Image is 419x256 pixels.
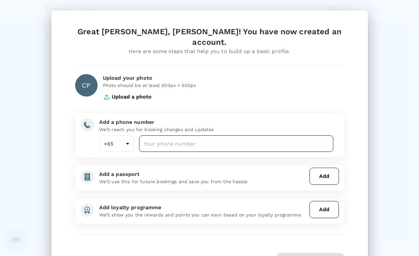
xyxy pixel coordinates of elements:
[75,47,344,55] div: Here are some steps that help you to build up a basic profile.
[310,201,339,218] button: Add
[310,168,339,185] button: Add
[103,89,152,105] button: Upload a photo
[99,204,307,212] div: Add loyalty programme
[75,26,344,47] div: Great [PERSON_NAME], [PERSON_NAME]! You have now created an account.
[99,212,307,218] p: We'll show you the rewards and points you can earn based on your loyalty programme
[99,118,334,126] div: Add a phone number
[80,118,94,131] img: add-phone-number
[75,74,98,97] div: CP
[99,135,134,152] div: +65
[104,141,113,147] span: +65
[99,170,307,178] div: Add a passport
[80,204,94,217] img: add-loyalty
[80,170,94,184] img: add-passport
[99,178,307,185] p: We'll use this for future bookings and save you from the hassle
[103,82,344,89] p: Photo should be at least 500px × 500px
[103,74,344,82] div: Upload your photo
[99,126,334,133] p: We'll reach you for booking changes and updates
[139,135,334,152] input: Your phone number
